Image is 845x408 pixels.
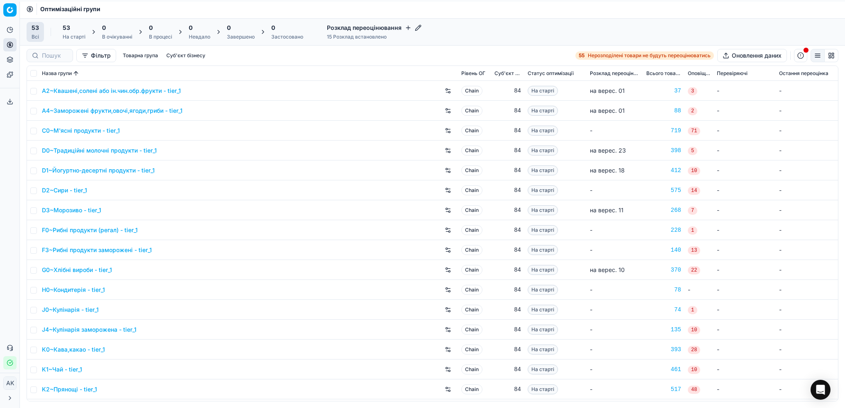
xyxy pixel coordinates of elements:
[327,24,421,32] h4: Розклад переоцінювання
[646,325,681,334] div: 135
[646,87,681,95] a: 37
[688,206,697,215] span: 7
[646,107,681,115] a: 88
[528,225,558,235] span: На старті
[227,34,255,40] div: Завершено
[590,107,625,114] span: на верес. 01
[528,384,558,394] span: На старті
[528,106,558,116] span: На старті
[587,240,643,260] td: -
[149,24,153,32] span: 0
[776,359,838,379] td: -
[528,305,558,315] span: На старті
[646,146,681,155] div: 398
[42,166,155,175] a: D1~Йогуртно-десертні продукти - tier_1
[688,266,700,274] span: 22
[646,126,681,135] a: 719
[32,34,39,40] div: Всі
[461,70,485,77] span: Рівень OГ
[684,280,714,300] td: -
[587,359,643,379] td: -
[189,24,192,32] span: 0
[227,24,231,32] span: 0
[461,146,482,155] span: Chain
[587,340,643,359] td: -
[575,51,714,60] a: 55Нерозподілені товари не будуть переоцінюватись
[494,186,521,194] div: 84
[63,34,85,40] div: На старті
[42,226,138,234] a: F0~Рибні продукти (регал) - tier_1
[42,186,87,194] a: D2~Сири - tier_1
[688,107,697,115] span: 2
[714,101,776,121] td: -
[4,377,16,389] span: AK
[528,364,558,374] span: На старті
[40,5,100,13] nav: breadcrumb
[42,286,105,294] a: H0~Кондитерія - tier_1
[688,147,697,155] span: 5
[776,141,838,160] td: -
[42,266,112,274] a: G0~Хлібні вироби - tier_1
[688,386,700,394] span: 48
[779,70,828,77] span: Остання переоцінка
[646,246,681,254] div: 140
[587,180,643,200] td: -
[461,165,482,175] span: Chain
[42,87,181,95] a: A2~Квашені,солені або ін.чин.обр.фрукти - tier_1
[811,380,830,400] div: Open Intercom Messenger
[461,86,482,96] span: Chain
[587,280,643,300] td: -
[461,285,482,295] span: Chain
[579,52,584,59] strong: 55
[776,340,838,359] td: -
[461,205,482,215] span: Chain
[528,165,558,175] span: На старті
[776,180,838,200] td: -
[494,385,521,393] div: 84
[42,246,152,254] a: F3~Рибні продукти заморожені - tier_1
[461,245,482,255] span: Chain
[776,320,838,340] td: -
[271,24,275,32] span: 0
[776,300,838,320] td: -
[494,226,521,234] div: 84
[461,384,482,394] span: Chain
[149,34,172,40] div: В процесі
[528,285,558,295] span: На старті
[528,86,558,96] span: На старті
[528,70,574,77] span: Статус оптимізації
[494,87,521,95] div: 84
[646,206,681,214] a: 268
[776,101,838,121] td: -
[714,160,776,180] td: -
[714,121,776,141] td: -
[528,205,558,215] span: На старті
[688,226,697,235] span: 1
[776,220,838,240] td: -
[646,306,681,314] a: 74
[42,306,99,314] a: J0~Кулінарія - tier_1
[528,325,558,335] span: На старті
[646,166,681,175] div: 412
[42,345,105,354] a: K0~Кава,какао - tier_1
[646,226,681,234] a: 228
[40,5,100,13] span: Оптимізаційні групи
[587,379,643,399] td: -
[646,345,681,354] a: 393
[714,359,776,379] td: -
[32,24,39,32] span: 53
[528,265,558,275] span: На старті
[714,300,776,320] td: -
[688,306,697,314] span: 1
[587,300,643,320] td: -
[494,246,521,254] div: 84
[494,306,521,314] div: 84
[646,365,681,374] a: 461
[776,160,838,180] td: -
[102,24,106,32] span: 0
[587,320,643,340] td: -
